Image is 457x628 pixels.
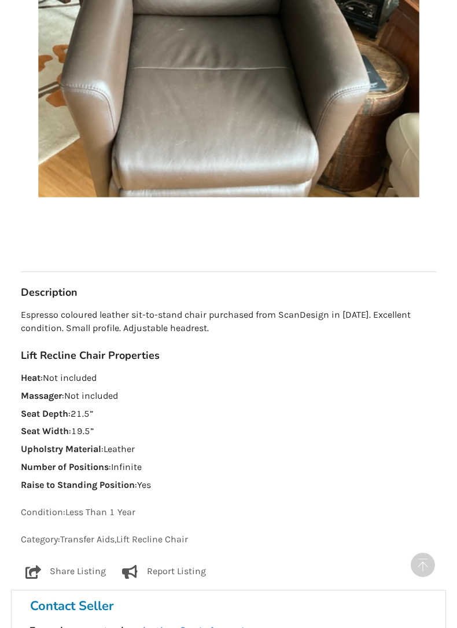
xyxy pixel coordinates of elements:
[21,479,437,492] p: : Yes
[21,407,437,421] p: : 21.5”
[147,565,206,579] p: Report Listing
[21,425,69,436] strong: Seat Width
[21,408,68,419] strong: Seat Depth
[21,479,135,490] strong: Raise to Standing Position
[21,443,101,454] strong: Upholstry Material
[21,425,437,438] p: : 19.5”
[30,598,427,614] h3: Contact Seller
[21,372,40,383] strong: Heat
[21,506,437,519] p: Condition: Less Than 1 Year
[21,390,437,403] p: : Not included
[21,461,437,474] p: : Infinite
[21,286,437,299] h3: Description
[21,349,437,362] h3: Lift Recline Chair Properties
[21,533,437,546] p: Category: Transfer Aids , Lift Recline Chair
[21,372,437,385] p: : Not included
[21,309,437,335] p: Espresso coloured leather sit-to-stand chair purchased from ScanDesign in [DATE]. Excellent condi...
[21,443,437,456] p: : Leather
[21,461,109,472] strong: Number of Positions
[21,390,62,401] strong: Massager
[50,565,106,579] p: Share Listing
